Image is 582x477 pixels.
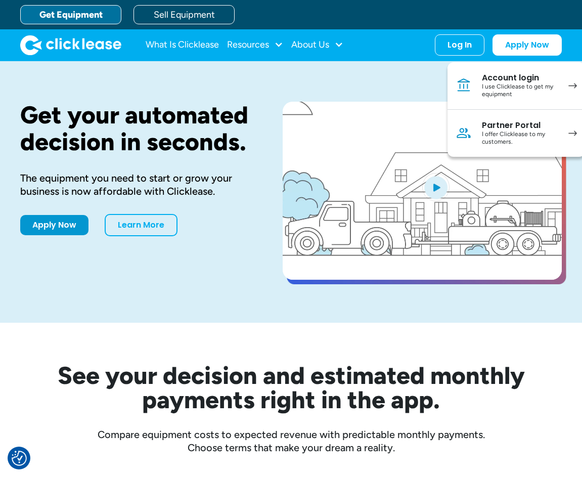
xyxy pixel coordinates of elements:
img: Revisit consent button [12,451,27,466]
div: Resources [227,35,283,55]
img: arrow [568,131,577,136]
div: Log In [447,40,472,50]
img: Clicklease logo [20,35,121,55]
div: The equipment you need to start or grow your business is now affordable with Clicklease. [20,171,250,198]
div: About Us [291,35,343,55]
img: Bank icon [456,77,472,94]
div: I use Clicklease to get my equipment [482,83,558,99]
div: Compare equipment costs to expected revenue with predictable monthly payments. Choose terms that ... [20,428,562,454]
h2: See your decision and estimated monthly payments right in the app. [20,363,562,412]
a: Apply Now [20,215,88,235]
div: I offer Clicklease to my customers. [482,131,558,146]
a: Sell Equipment [133,5,235,24]
button: Consent Preferences [12,451,27,466]
a: Get Equipment [20,5,121,24]
a: Apply Now [493,34,562,56]
div: Account login [482,73,558,83]
img: arrow [568,83,577,89]
img: Blue play button logo on a light blue circular background [422,173,450,201]
div: Partner Portal [482,120,558,131]
img: Person icon [456,125,472,141]
h1: Get your automated decision in seconds. [20,102,250,155]
a: What Is Clicklease [146,35,219,55]
a: Learn More [105,214,177,236]
a: home [20,35,121,55]
a: open lightbox [283,102,562,280]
